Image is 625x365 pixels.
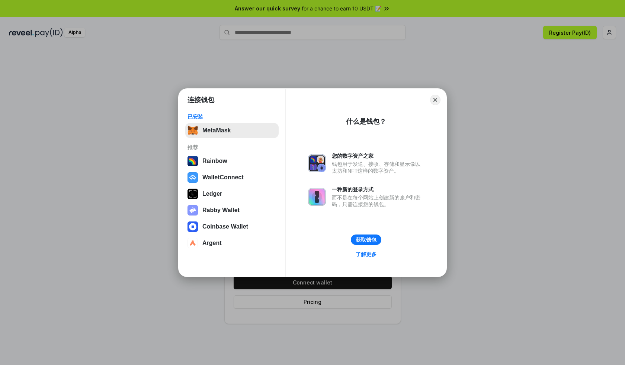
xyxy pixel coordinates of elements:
[187,95,214,104] h1: 连接钱包
[185,123,279,138] button: MetaMask
[185,236,279,251] button: Argent
[185,203,279,218] button: Rabby Wallet
[187,205,198,215] img: svg+xml,%3Csvg%20xmlns%3D%22http%3A%2F%2Fwww.w3.org%2F2000%2Fsvg%22%20fill%3D%22none%22%20viewBox...
[202,127,231,134] div: MetaMask
[185,154,279,169] button: Rainbow
[308,154,326,172] img: svg+xml,%3Csvg%20xmlns%3D%22http%3A%2F%2Fwww.w3.org%2F2000%2Fsvg%22%20fill%3D%22none%22%20viewBox...
[346,117,386,126] div: 什么是钱包？
[308,188,326,206] img: svg+xml,%3Csvg%20xmlns%3D%22http%3A%2F%2Fwww.w3.org%2F2000%2Fsvg%22%20fill%3D%22none%22%20viewBox...
[187,221,198,232] img: svg+xml,%3Csvg%20width%3D%2228%22%20height%3D%2228%22%20viewBox%3D%220%200%2028%2028%22%20fill%3D...
[202,223,248,230] div: Coinbase Wallet
[187,144,276,151] div: 推荐
[332,186,424,193] div: 一种新的登录方式
[356,251,376,258] div: 了解更多
[202,240,222,246] div: Argent
[187,156,198,166] img: svg+xml,%3Csvg%20width%3D%22120%22%20height%3D%22120%22%20viewBox%3D%220%200%20120%20120%22%20fil...
[185,186,279,201] button: Ledger
[202,174,244,181] div: WalletConnect
[187,238,198,248] img: svg+xml,%3Csvg%20width%3D%2228%22%20height%3D%2228%22%20viewBox%3D%220%200%2028%2028%22%20fill%3D...
[202,207,240,214] div: Rabby Wallet
[185,219,279,234] button: Coinbase Wallet
[202,191,222,197] div: Ledger
[332,161,424,174] div: 钱包用于发送、接收、存储和显示像以太坊和NFT这样的数字资产。
[187,172,198,183] img: svg+xml,%3Csvg%20width%3D%2228%22%20height%3D%2228%22%20viewBox%3D%220%200%2028%2028%22%20fill%3D...
[430,95,440,105] button: Close
[187,113,276,120] div: 已安装
[351,235,381,245] button: 获取钱包
[332,152,424,159] div: 您的数字资产之家
[185,170,279,185] button: WalletConnect
[187,125,198,136] img: svg+xml,%3Csvg%20fill%3D%22none%22%20height%3D%2233%22%20viewBox%3D%220%200%2035%2033%22%20width%...
[356,236,376,243] div: 获取钱包
[187,189,198,199] img: svg+xml,%3Csvg%20xmlns%3D%22http%3A%2F%2Fwww.w3.org%2F2000%2Fsvg%22%20width%3D%2228%22%20height%3...
[202,158,227,164] div: Rainbow
[351,249,381,259] a: 了解更多
[332,194,424,208] div: 而不是在每个网站上创建新的账户和密码，只需连接您的钱包。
